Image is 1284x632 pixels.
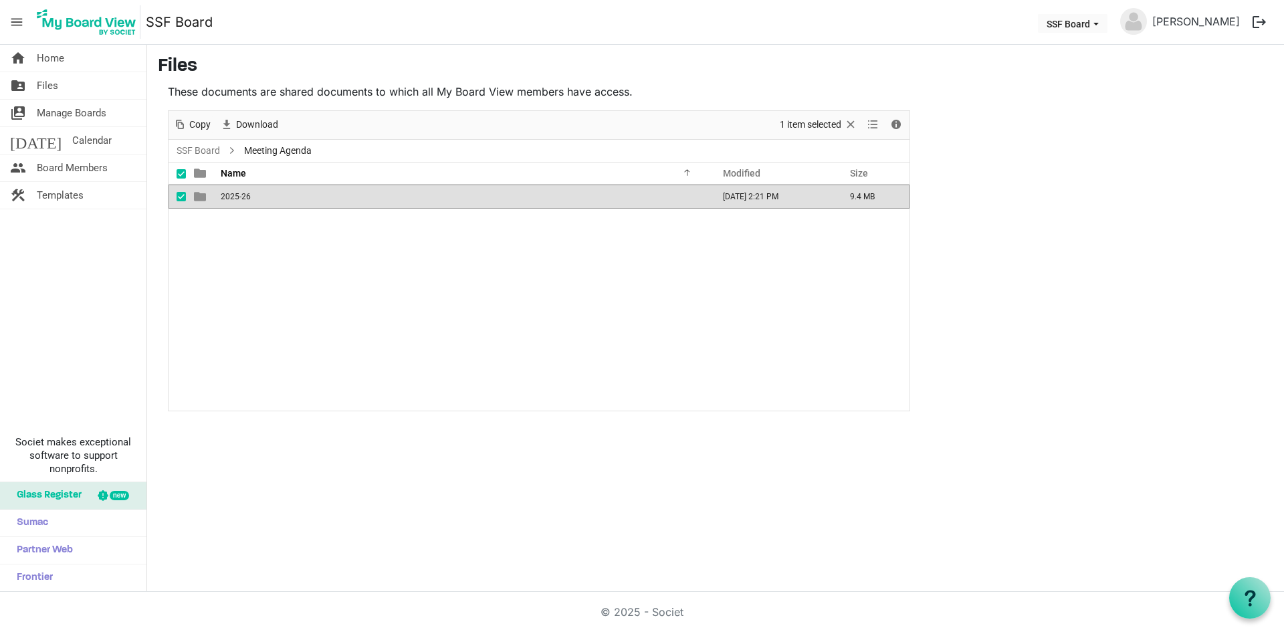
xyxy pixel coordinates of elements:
img: no-profile-picture.svg [1120,8,1147,35]
span: Board Members [37,154,108,181]
button: Copy [171,116,213,133]
button: logout [1245,8,1273,36]
button: Details [887,116,905,133]
div: View [862,111,885,139]
span: 1 item selected [778,116,843,133]
span: Download [235,116,280,133]
img: My Board View Logo [33,5,140,39]
span: Size [850,168,868,179]
span: Meeting Agenda [241,142,314,159]
div: Copy [169,111,215,139]
span: Glass Register [10,482,82,509]
div: Download [215,111,283,139]
a: My Board View Logo [33,5,146,39]
span: home [10,45,26,72]
span: Calendar [72,127,112,154]
a: SSF Board [174,142,223,159]
td: is template cell column header type [186,185,217,209]
span: Societ makes exceptional software to support nonprofits. [6,435,140,476]
div: new [110,491,129,500]
h3: Files [158,56,1273,78]
span: Frontier [10,564,53,591]
div: Clear selection [775,111,862,139]
button: View dropdownbutton [865,116,881,133]
span: Modified [723,168,760,179]
a: © 2025 - Societ [601,605,683,619]
span: Name [221,168,246,179]
td: September 23, 2025 2:21 PM column header Modified [709,185,836,209]
td: checkbox [169,185,186,209]
a: [PERSON_NAME] [1147,8,1245,35]
span: 2025-26 [221,192,251,201]
div: Details [885,111,907,139]
span: Templates [37,182,84,209]
span: Partner Web [10,537,73,564]
span: Home [37,45,64,72]
span: Copy [188,116,212,133]
span: switch_account [10,100,26,126]
span: Files [37,72,58,99]
button: Selection [778,116,860,133]
span: Sumac [10,510,48,536]
span: people [10,154,26,181]
span: folder_shared [10,72,26,99]
a: SSF Board [146,9,213,35]
button: SSF Board dropdownbutton [1038,14,1107,33]
span: [DATE] [10,127,62,154]
button: Download [218,116,281,133]
td: 9.4 MB is template cell column header Size [836,185,909,209]
span: construction [10,182,26,209]
p: These documents are shared documents to which all My Board View members have access. [168,84,910,100]
td: 2025-26 is template cell column header Name [217,185,709,209]
span: menu [4,9,29,35]
span: Manage Boards [37,100,106,126]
